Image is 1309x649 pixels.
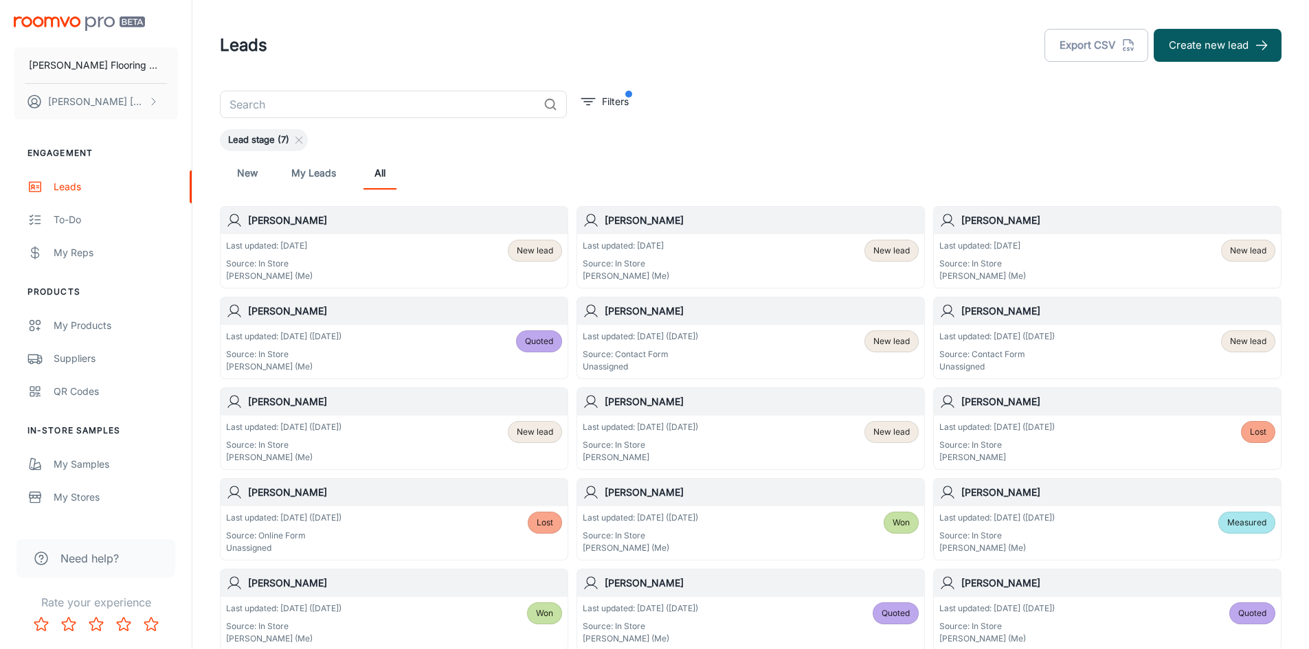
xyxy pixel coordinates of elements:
a: [PERSON_NAME]Last updated: [DATE] ([DATE])Source: In Store[PERSON_NAME] (Me)New lead [220,387,568,470]
a: [PERSON_NAME]Last updated: [DATE]Source: In Store[PERSON_NAME] (Me)New lead [577,206,925,288]
p: Last updated: [DATE] ([DATE]) [939,602,1055,615]
p: Unassigned [939,361,1055,373]
p: Last updated: [DATE] ([DATE]) [226,602,342,615]
p: Last updated: [DATE] ([DATE]) [583,330,698,343]
p: Source: Contact Form [939,348,1055,361]
p: [PERSON_NAME] (Me) [939,633,1055,645]
p: [PERSON_NAME] (Me) [583,270,669,282]
button: [PERSON_NAME] [PERSON_NAME] [14,84,178,119]
p: [PERSON_NAME] [PERSON_NAME] [48,94,145,109]
p: Unassigned [583,361,698,373]
p: Source: In Store [939,258,1026,270]
p: Last updated: [DATE] ([DATE]) [226,330,342,343]
a: [PERSON_NAME]Last updated: [DATE]Source: In Store[PERSON_NAME] (Me)New lead [220,206,568,288]
span: Need help? [60,550,119,567]
p: Last updated: [DATE] [939,240,1026,252]
div: My Stores [54,490,178,505]
p: Source: Contact Form [583,348,698,361]
span: New lead [517,244,553,257]
a: [PERSON_NAME]Last updated: [DATE] ([DATE])Source: In Store[PERSON_NAME]Lost [933,387,1282,470]
p: Last updated: [DATE] ([DATE]) [583,512,698,524]
div: QR Codes [54,384,178,399]
span: Quoted [1238,607,1266,619]
button: Rate 4 star [110,611,137,638]
p: [PERSON_NAME] [939,451,1055,464]
p: [PERSON_NAME] (Me) [226,633,342,645]
span: New lead [873,244,910,257]
a: My Leads [291,157,336,190]
button: Create new lead [1154,29,1282,62]
button: Rate 2 star [55,611,82,638]
span: Won [536,607,553,619]
p: Source: In Store [583,620,698,633]
div: My Products [54,318,178,333]
span: Quoted [525,335,553,348]
p: Last updated: [DATE] ([DATE]) [226,421,342,433]
p: [PERSON_NAME] (Me) [939,270,1026,282]
span: Lost [537,516,553,529]
div: To-do [54,212,178,227]
div: Leads [54,179,178,194]
span: Quoted [882,607,910,619]
p: Rate your experience [11,594,181,611]
p: Last updated: [DATE] ([DATE]) [226,512,342,524]
a: [PERSON_NAME]Last updated: [DATE] ([DATE])Source: Online FormUnassignedLost [220,478,568,560]
p: Last updated: [DATE] [226,240,313,252]
p: Source: In Store [226,348,342,361]
h6: [PERSON_NAME] [605,485,919,500]
p: [PERSON_NAME] (Me) [583,633,698,645]
div: Suppliers [54,351,178,366]
p: Source: In Store [226,258,313,270]
h6: [PERSON_NAME] [961,394,1275,409]
h6: [PERSON_NAME] [605,576,919,591]
span: Lead stage (7) [220,133,298,147]
p: Source: In Store [226,439,342,451]
a: [PERSON_NAME]Last updated: [DATE] ([DATE])Source: In Store[PERSON_NAME] (Me)Measured [933,478,1282,560]
h6: [PERSON_NAME] [961,576,1275,591]
span: New lead [873,335,910,348]
h6: [PERSON_NAME] [248,394,562,409]
h6: [PERSON_NAME] [248,304,562,319]
a: [PERSON_NAME]Last updated: [DATE]Source: In Store[PERSON_NAME] (Me)New lead [933,206,1282,288]
h6: [PERSON_NAME] [248,485,562,500]
span: New lead [873,426,910,438]
p: Last updated: [DATE] ([DATE]) [939,421,1055,433]
p: Source: In Store [583,530,698,542]
p: [PERSON_NAME] (Me) [226,451,342,464]
p: Last updated: [DATE] ([DATE]) [939,330,1055,343]
img: Roomvo PRO Beta [14,16,145,31]
span: New lead [517,426,553,438]
p: Source: In Store [583,258,669,270]
p: Unassigned [226,542,342,554]
p: [PERSON_NAME] (Me) [939,542,1055,554]
p: Source: Online Form [226,530,342,542]
p: Last updated: [DATE] ([DATE]) [939,512,1055,524]
p: Source: In Store [939,620,1055,633]
button: Export CSV [1044,29,1148,62]
h6: [PERSON_NAME] [961,213,1275,228]
button: Rate 1 star [27,611,55,638]
h6: [PERSON_NAME] [248,576,562,591]
div: My Samples [54,457,178,472]
h6: [PERSON_NAME] [961,485,1275,500]
a: [PERSON_NAME]Last updated: [DATE] ([DATE])Source: In Store[PERSON_NAME]New lead [577,387,925,470]
button: Rate 3 star [82,611,110,638]
h6: [PERSON_NAME] [961,304,1275,319]
span: Won [893,516,910,529]
p: Source: In Store [583,439,698,451]
span: Lost [1250,426,1266,438]
p: Source: In Store [939,530,1055,542]
a: [PERSON_NAME]Last updated: [DATE] ([DATE])Source: Contact FormUnassignedNew lead [577,297,925,379]
p: [PERSON_NAME] (Me) [226,361,342,373]
span: New lead [1230,244,1266,257]
h6: [PERSON_NAME] [248,213,562,228]
a: [PERSON_NAME]Last updated: [DATE] ([DATE])Source: In Store[PERSON_NAME] (Me)Quoted [220,297,568,379]
span: New lead [1230,335,1266,348]
p: Last updated: [DATE] [583,240,669,252]
h6: [PERSON_NAME] [605,304,919,319]
p: Last updated: [DATE] ([DATE]) [583,421,698,433]
a: All [363,157,396,190]
p: Source: In Store [939,439,1055,451]
a: [PERSON_NAME]Last updated: [DATE] ([DATE])Source: In Store[PERSON_NAME] (Me)Won [577,478,925,560]
p: [PERSON_NAME] [583,451,698,464]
